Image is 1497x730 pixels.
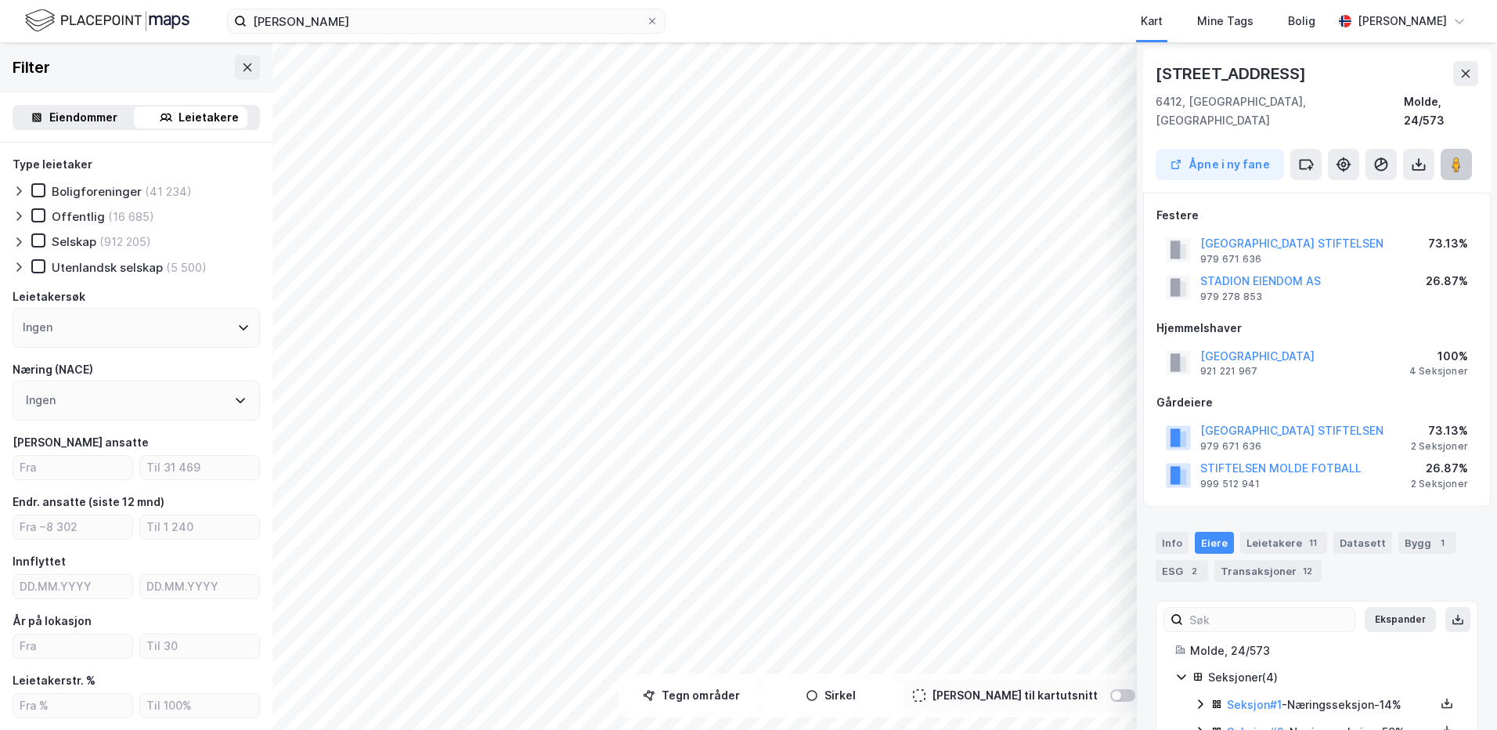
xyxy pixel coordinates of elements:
div: 26.87% [1426,272,1468,291]
input: Fra [13,634,132,658]
input: Søk [1183,608,1355,631]
div: 73.13% [1428,234,1468,253]
input: Fra % [13,694,132,717]
div: [PERSON_NAME] til kartutsnitt [932,686,1098,705]
div: Ingen [23,318,52,337]
button: Ekspander [1365,607,1436,632]
div: 100% [1409,347,1468,366]
div: Endr. ansatte (siste 12 mnd) [13,493,164,511]
div: [STREET_ADDRESS] [1156,61,1309,86]
div: 73.13% [1411,421,1468,440]
div: Type leietaker [13,155,92,174]
div: Selskap [52,234,96,249]
input: DD.MM.YYYY [13,575,132,598]
div: (41 234) [145,184,192,199]
div: 979 671 636 [1200,440,1261,453]
button: Tegn områder [625,680,758,711]
div: 2 [1186,563,1202,579]
input: Til 30 [140,634,259,658]
div: Eiendommer [49,108,117,127]
div: 979 671 636 [1200,253,1261,266]
div: Ingen [26,391,56,410]
iframe: Chat Widget [1419,655,1497,730]
div: 1 [1434,535,1450,551]
input: Fra [13,456,132,479]
div: Innflyttet [13,552,66,571]
div: Kontrollprogram for chat [1419,655,1497,730]
div: Mine Tags [1197,12,1254,31]
div: Boligforeninger [52,184,142,199]
div: Filter [13,55,50,80]
div: 26.87% [1411,459,1468,478]
button: Åpne i ny fane [1156,149,1284,180]
div: 2 Seksjoner [1411,478,1468,490]
div: Molde, 24/573 [1190,641,1459,660]
div: ESG [1156,560,1208,582]
div: 11 [1305,535,1321,551]
input: Til 1 240 [140,515,259,539]
div: Seksjoner ( 4 ) [1208,668,1459,687]
div: (912 205) [99,234,151,249]
div: Eiere [1195,532,1234,554]
div: Hjemmelshaver [1156,319,1477,338]
div: Kart [1141,12,1163,31]
div: (5 500) [166,260,207,275]
div: Næring (NACE) [13,360,93,379]
div: Leietakerstr. % [13,671,96,690]
div: 2 Seksjoner [1411,440,1468,453]
div: (16 685) [108,209,154,224]
div: Transaksjoner [1214,560,1322,582]
div: Leietakersøk [13,287,85,306]
div: Molde, 24/573 [1404,92,1478,130]
div: Utenlandsk selskap [52,260,163,275]
div: Bolig [1288,12,1315,31]
div: 6412, [GEOGRAPHIC_DATA], [GEOGRAPHIC_DATA] [1156,92,1404,130]
input: Fra −8 302 [13,515,132,539]
div: [PERSON_NAME] [1358,12,1447,31]
input: DD.MM.YYYY [140,575,259,598]
a: Seksjon#1 [1227,698,1282,711]
div: 12 [1300,563,1315,579]
div: Bygg [1398,532,1456,554]
img: logo.f888ab2527a4732fd821a326f86c7f29.svg [25,7,189,34]
div: Datasett [1333,532,1392,554]
div: 4 Seksjoner [1409,365,1468,378]
div: [PERSON_NAME] ansatte [13,433,149,452]
input: Til 100% [140,694,259,717]
div: 921 221 967 [1200,365,1257,378]
div: - Næringsseksjon - 14% [1227,696,1435,714]
div: 979 278 853 [1200,291,1262,303]
div: Leietakere [179,108,239,127]
div: Festere [1156,206,1477,225]
div: Info [1156,532,1189,554]
button: Sirkel [764,680,897,711]
div: 999 512 941 [1200,478,1260,490]
div: Offentlig [52,209,105,224]
input: Til 31 469 [140,456,259,479]
div: Leietakere [1240,532,1327,554]
div: Gårdeiere [1156,393,1477,412]
div: År på lokasjon [13,612,92,631]
input: Søk på adresse, matrikkel, gårdeiere, leietakere eller personer [247,9,646,33]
